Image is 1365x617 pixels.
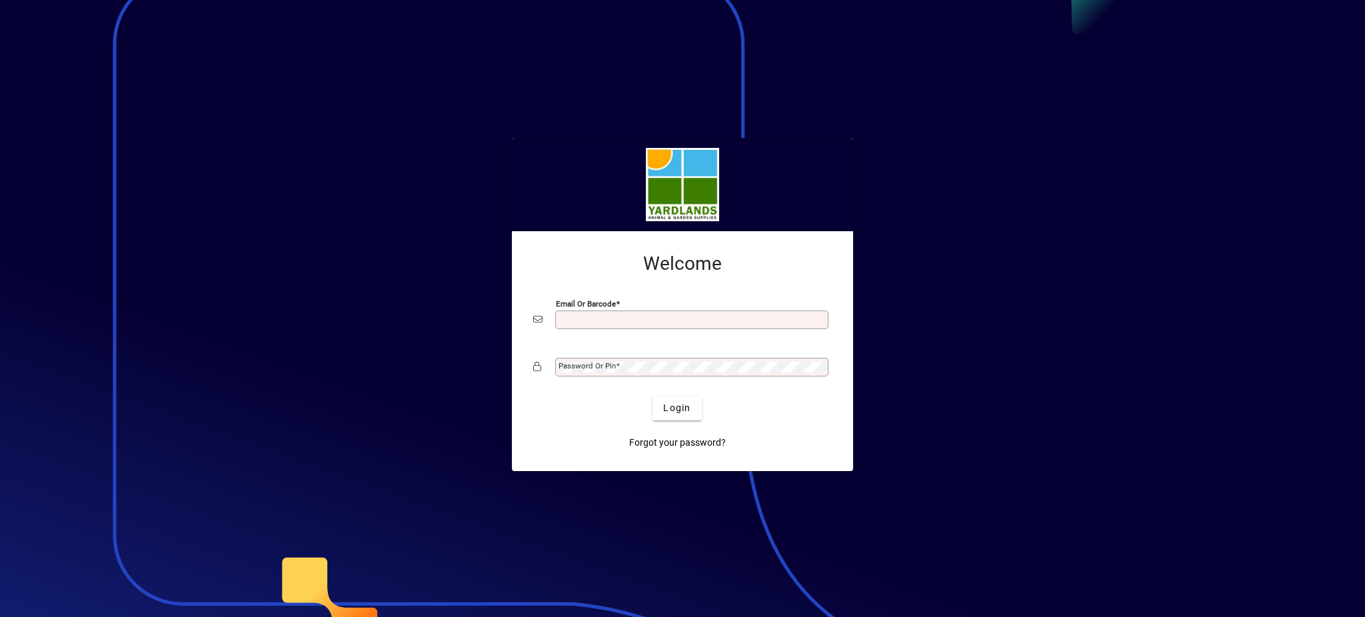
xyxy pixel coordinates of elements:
[624,431,731,455] a: Forgot your password?
[556,299,616,308] mat-label: Email or Barcode
[653,396,701,420] button: Login
[629,436,726,450] span: Forgot your password?
[559,361,616,370] mat-label: Password or Pin
[663,401,690,415] span: Login
[533,253,832,275] h2: Welcome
